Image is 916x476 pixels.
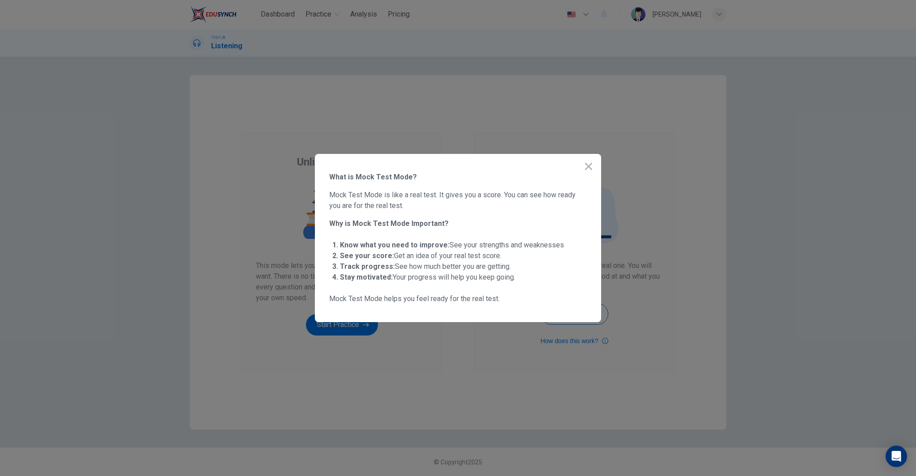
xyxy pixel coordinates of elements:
[340,273,515,281] span: Your progress will help you keep going.
[886,446,907,467] div: Open Intercom Messenger
[340,273,393,281] strong: Stay motivated:
[329,190,587,211] span: Mock Test Mode is like a real test. It gives you a score. You can see how ready you are for the r...
[340,241,564,249] span: See your strengths and weaknesses
[340,241,450,249] strong: Know what you need to improve:
[340,262,395,271] strong: Track progress:
[340,262,511,271] span: See how much better you are getting.
[329,218,587,229] span: Why is Mock Test Mode Important?
[340,251,394,260] strong: See your score:
[329,293,587,304] span: Mock Test Mode helps you feel ready for the real test.
[329,172,587,183] span: What is Mock Test Mode?
[340,251,501,260] span: Get an idea of your real test score.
